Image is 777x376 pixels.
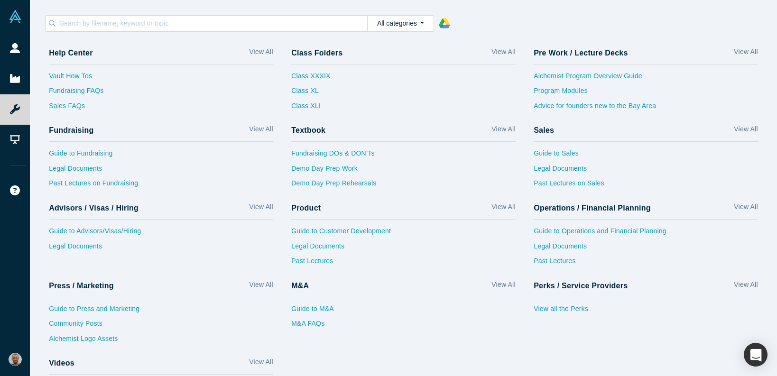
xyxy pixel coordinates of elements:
a: Alchemist Program Overview Guide [534,71,758,86]
a: View all the Perks [534,304,758,319]
a: Sales FAQs [49,101,273,116]
a: Guide to Press and Marketing [49,304,273,319]
a: Guide to Sales [534,148,758,164]
h4: Textbook [291,126,325,135]
a: Advice for founders new to the Bay Area [534,101,758,116]
a: Class XL [291,86,330,101]
a: Legal Documents [534,164,758,179]
a: Class XXXIX [291,71,330,86]
a: Legal Documents [534,241,758,257]
a: View All [734,47,758,61]
a: Legal Documents [49,164,273,179]
a: View All [491,202,515,216]
a: Fundraising DOs & DON’Ts [291,148,516,164]
a: View All [734,202,758,216]
a: Program Modules [534,86,758,101]
a: Guide to M&A [291,304,516,319]
a: Vault How Tos [49,71,273,86]
h4: Advisors / Visas / Hiring [49,203,139,212]
a: Demo Day Prep Rehearsals [291,178,516,193]
h4: Class Folders [291,48,342,57]
a: Fundraising FAQs [49,86,273,101]
a: Class XLI [291,101,330,116]
a: View All [249,47,273,61]
a: Demo Day Prep Work [291,164,516,179]
img: Yaroslav Parkhisenko's Account [9,353,22,366]
img: Alchemist Vault Logo [9,10,22,23]
h4: Help Center [49,48,92,57]
a: View All [249,124,273,138]
a: Legal Documents [291,241,516,257]
h4: Sales [534,126,554,135]
h4: Press / Marketing [49,281,114,290]
a: Past Lectures on Sales [534,178,758,193]
h4: Product [291,203,321,212]
h4: Operations / Financial Planning [534,203,651,212]
a: View All [491,124,515,138]
a: View All [249,202,273,216]
a: View All [491,47,515,61]
a: Alchemist Logo Assets [49,334,273,349]
h4: M&A [291,281,309,290]
a: View All [491,280,515,293]
input: Search by filename, keyword or topic [59,17,367,29]
h4: Fundraising [49,126,93,135]
a: M&A FAQs [291,319,516,334]
a: Guide to Customer Development [291,226,516,241]
a: Past Lectures [291,256,516,271]
button: All categories [367,15,434,32]
a: Guide to Operations and Financial Planning [534,226,758,241]
a: Past Lectures on Fundraising [49,178,273,193]
a: View All [249,357,273,371]
a: Guide to Fundraising [49,148,273,164]
a: Community Posts [49,319,273,334]
h4: Perks / Service Providers [534,281,628,290]
a: View All [249,280,273,293]
a: Past Lectures [534,256,758,271]
a: Guide to Advisors/Visas/Hiring [49,226,273,241]
h4: Videos [49,358,74,367]
a: View All [734,124,758,138]
h4: Pre Work / Lecture Decks [534,48,628,57]
a: Legal Documents [49,241,273,257]
a: View All [734,280,758,293]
